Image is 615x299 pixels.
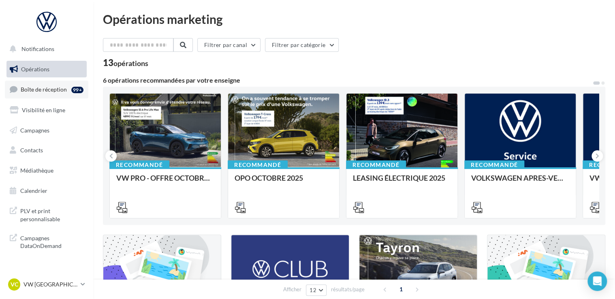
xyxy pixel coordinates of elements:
[331,286,365,293] span: résultats/page
[395,283,408,296] span: 1
[197,38,261,52] button: Filtrer par canal
[21,66,49,73] span: Opérations
[464,160,524,169] div: Recommandé
[113,60,148,67] div: opérations
[310,287,316,293] span: 12
[306,284,327,296] button: 12
[5,142,88,159] a: Contacts
[21,86,67,93] span: Boîte de réception
[103,13,605,25] div: Opérations marketing
[20,167,53,174] span: Médiathèque
[20,187,47,194] span: Calendrier
[116,174,214,190] div: VW PRO - OFFRE OCTOBRE 25
[5,61,88,78] a: Opérations
[20,147,43,154] span: Contacts
[5,122,88,139] a: Campagnes
[5,162,88,179] a: Médiathèque
[20,205,83,223] span: PLV et print personnalisable
[5,202,88,226] a: PLV et print personnalisable
[471,174,569,190] div: VOLKSWAGEN APRES-VENTE
[20,126,49,133] span: Campagnes
[103,58,148,67] div: 13
[265,38,339,52] button: Filtrer par catégorie
[235,174,333,190] div: OPO OCTOBRE 2025
[353,174,451,190] div: LEASING ÉLECTRIQUE 2025
[21,45,54,52] span: Notifications
[109,160,169,169] div: Recommandé
[11,280,18,288] span: VC
[228,160,288,169] div: Recommandé
[23,280,77,288] p: VW [GEOGRAPHIC_DATA]
[20,233,83,250] span: Campagnes DataOnDemand
[22,107,65,113] span: Visibilité en ligne
[5,102,88,119] a: Visibilité en ligne
[346,160,406,169] div: Recommandé
[103,77,592,83] div: 6 opérations recommandées par votre enseigne
[5,182,88,199] a: Calendrier
[5,41,85,58] button: Notifications
[5,229,88,253] a: Campagnes DataOnDemand
[5,81,88,98] a: Boîte de réception99+
[283,286,301,293] span: Afficher
[71,87,83,93] div: 99+
[587,271,607,291] div: Open Intercom Messenger
[6,277,87,292] a: VC VW [GEOGRAPHIC_DATA]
